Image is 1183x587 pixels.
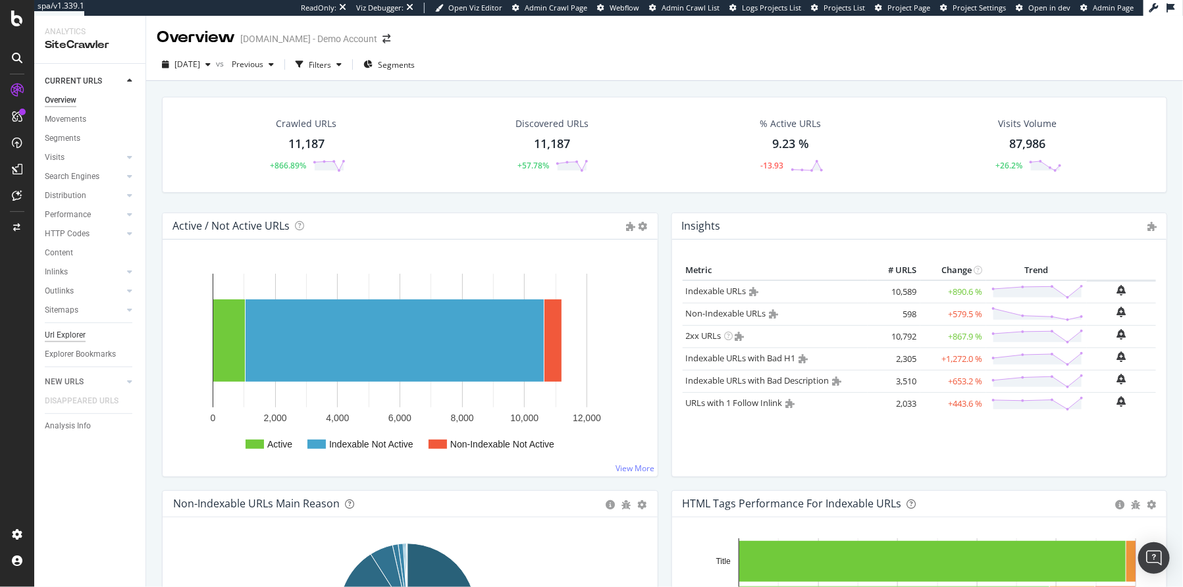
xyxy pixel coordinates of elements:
[157,26,235,49] div: Overview
[1117,307,1126,317] div: bell-plus
[868,303,920,325] td: 598
[597,3,639,13] a: Webflow
[875,3,930,13] a: Project Page
[45,303,78,317] div: Sitemaps
[1028,3,1070,13] span: Open in dev
[173,497,340,510] div: Non-Indexable URLs Main Reason
[616,463,655,474] a: View More
[525,3,587,13] span: Admin Crawl Page
[534,136,570,153] div: 11,187
[264,413,287,423] text: 2,000
[986,261,1087,280] th: Trend
[517,160,549,171] div: +57.78%
[686,352,796,364] a: Indexable URLs with Bad H1
[1009,136,1045,153] div: 87,986
[920,261,986,280] th: Change
[45,284,74,298] div: Outlinks
[716,557,731,566] text: Title
[920,370,986,392] td: +653.2 %
[309,59,331,70] div: Filters
[448,3,502,13] span: Open Viz Editor
[45,26,135,38] div: Analytics
[1131,500,1140,509] div: bug
[276,117,336,130] div: Crawled URLs
[267,439,292,449] text: Active
[216,58,226,69] span: vs
[157,54,216,75] button: [DATE]
[1117,329,1126,340] div: bell-plus
[226,59,263,70] span: Previous
[639,222,648,231] i: Options
[45,246,136,260] a: Content
[1117,285,1126,295] div: bell-plus
[760,117,822,130] div: % Active URLs
[45,74,102,88] div: CURRENT URLS
[682,217,721,235] h4: Insights
[686,285,747,297] a: Indexable URLs
[920,325,986,347] td: +867.9 %
[45,227,123,241] a: HTTP Codes
[45,265,68,279] div: Inlinks
[686,330,722,342] a: 2xx URLs
[45,189,123,203] a: Distribution
[868,392,920,415] td: 2,033
[627,222,636,231] i: Admin
[573,413,601,423] text: 12,000
[786,399,795,408] i: Admin
[45,328,86,342] div: Url Explorer
[45,93,136,107] a: Overview
[45,347,116,361] div: Explorer Bookmarks
[1016,3,1070,13] a: Open in dev
[45,347,136,361] a: Explorer Bookmarks
[45,170,123,184] a: Search Engines
[240,32,377,45] div: [DOMAIN_NAME] - Demo Account
[920,303,986,325] td: +579.5 %
[606,500,616,509] div: circle-info
[920,347,986,370] td: +1,272.0 %
[45,284,123,298] a: Outlinks
[1115,500,1124,509] div: circle-info
[45,151,123,165] a: Visits
[288,136,325,153] div: 11,187
[45,265,123,279] a: Inlinks
[772,136,809,153] div: 9.23 %
[270,160,306,171] div: +866.89%
[45,303,123,317] a: Sitemaps
[683,261,868,280] th: Metric
[868,325,920,347] td: 10,792
[45,419,136,433] a: Analysis Info
[833,376,842,386] i: Admin
[940,3,1006,13] a: Project Settings
[1117,351,1126,362] div: bell-plus
[45,246,73,260] div: Content
[290,54,347,75] button: Filters
[172,217,290,235] h4: Active / Not Active URLs
[868,347,920,370] td: 2,305
[868,261,920,280] th: # URLS
[953,3,1006,13] span: Project Settings
[329,439,413,449] text: Indexable Not Active
[512,3,587,13] a: Admin Crawl Page
[45,132,136,145] a: Segments
[887,3,930,13] span: Project Page
[435,3,502,13] a: Open Viz Editor
[1147,222,1157,231] i: Admin
[1147,500,1156,509] div: gear
[662,3,720,13] span: Admin Crawl List
[45,328,136,342] a: Url Explorer
[450,439,554,449] text: Non-Indexable Not Active
[920,280,986,303] td: +890.6 %
[45,189,86,203] div: Distribution
[770,309,779,319] i: Admin
[610,3,639,13] span: Webflow
[686,397,783,409] a: URLs with 1 Follow Inlink
[1080,3,1134,13] a: Admin Page
[799,354,808,363] i: Admin
[683,497,902,510] div: HTML Tags Performance for Indexable URLs
[226,54,279,75] button: Previous
[1138,542,1170,574] div: Open Intercom Messenger
[515,117,589,130] div: Discovered URLs
[1117,396,1126,407] div: bell-plus
[45,208,91,222] div: Performance
[45,208,123,222] a: Performance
